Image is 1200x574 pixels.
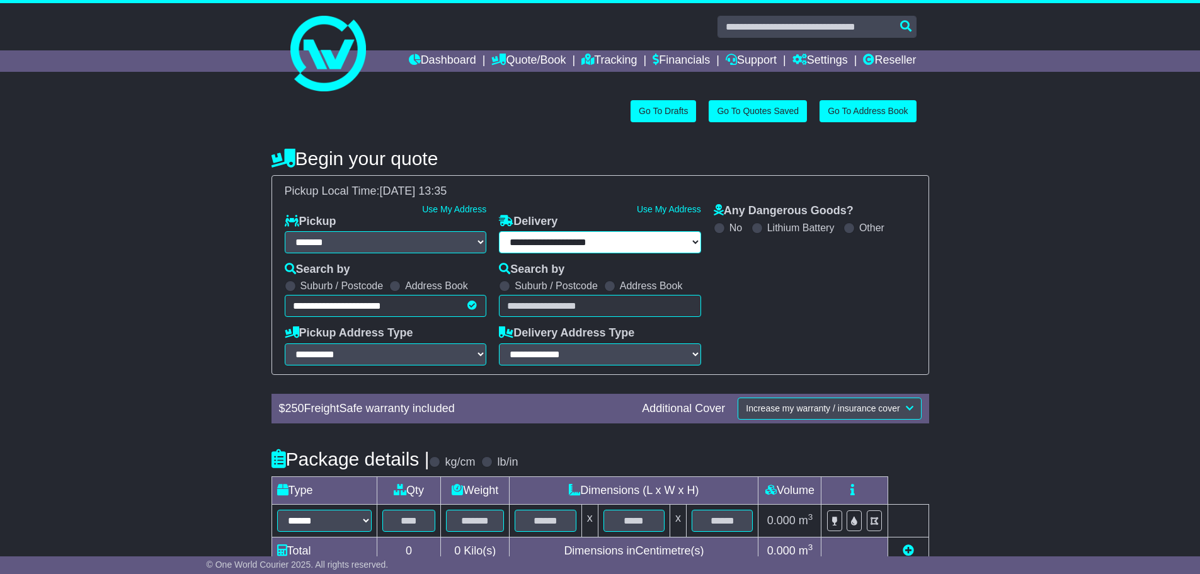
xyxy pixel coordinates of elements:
a: Go To Address Book [820,100,916,122]
td: Dimensions (L x W x H) [510,476,758,504]
span: [DATE] 13:35 [380,185,447,197]
label: Lithium Battery [767,222,835,234]
h4: Package details | [271,449,430,469]
span: 0 [454,544,460,557]
a: Quote/Book [491,50,566,72]
a: Reseller [863,50,916,72]
label: No [729,222,742,234]
label: Address Book [620,280,683,292]
td: Dimensions in Centimetre(s) [510,537,758,565]
label: Address Book [405,280,468,292]
sup: 3 [808,512,813,522]
span: m [799,544,813,557]
span: © One World Courier 2025. All rights reserved. [207,560,389,570]
td: Kilo(s) [441,537,510,565]
h4: Begin your quote [271,148,929,169]
label: Pickup [285,215,336,229]
span: 0.000 [767,544,796,557]
a: Add new item [903,544,914,557]
div: $ FreightSafe warranty included [273,402,636,416]
label: kg/cm [445,456,475,469]
label: Search by [499,263,564,277]
a: Use My Address [637,204,701,214]
a: Settings [792,50,848,72]
a: Go To Quotes Saved [709,100,807,122]
label: Other [859,222,884,234]
a: Support [726,50,777,72]
td: Type [271,476,377,504]
button: Increase my warranty / insurance cover [738,398,921,420]
label: Delivery [499,215,557,229]
div: Additional Cover [636,402,731,416]
td: Total [271,537,377,565]
label: Suburb / Postcode [515,280,598,292]
label: Pickup Address Type [285,326,413,340]
label: Any Dangerous Goods? [714,204,854,218]
label: Suburb / Postcode [300,280,384,292]
td: Volume [758,476,821,504]
td: 0 [377,537,441,565]
a: Go To Drafts [631,100,696,122]
label: lb/in [497,456,518,469]
div: Pickup Local Time: [278,185,922,198]
td: x [581,504,598,537]
a: Dashboard [409,50,476,72]
span: Increase my warranty / insurance cover [746,403,900,413]
td: x [670,504,687,537]
sup: 3 [808,542,813,552]
td: Qty [377,476,441,504]
span: 250 [285,402,304,415]
a: Financials [653,50,710,72]
span: 0.000 [767,514,796,527]
label: Search by [285,263,350,277]
label: Delivery Address Type [499,326,634,340]
td: Weight [441,476,510,504]
a: Tracking [581,50,637,72]
span: m [799,514,813,527]
a: Use My Address [422,204,486,214]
